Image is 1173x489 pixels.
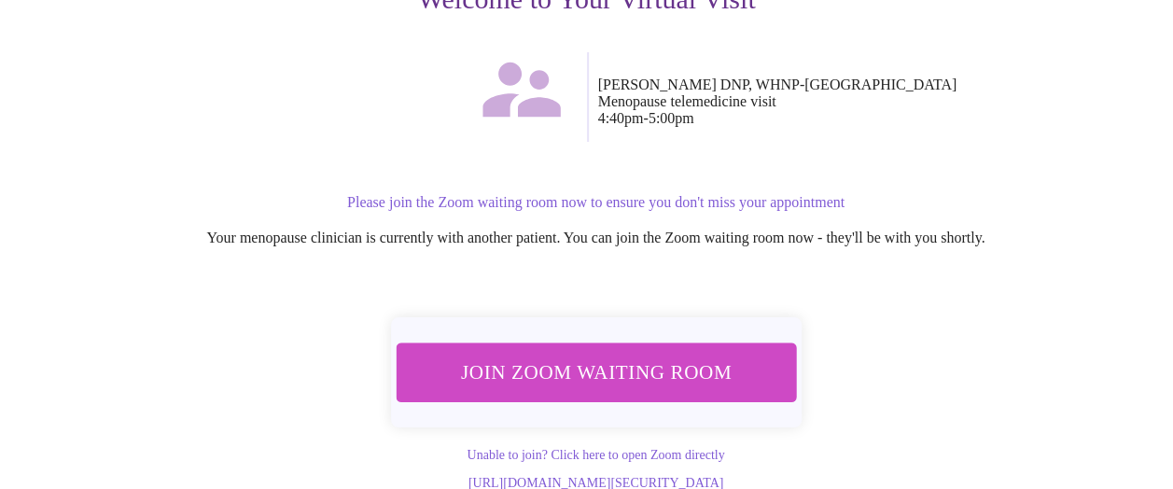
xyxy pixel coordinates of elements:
[467,448,724,462] a: Unable to join? Click here to open Zoom directly
[396,342,796,401] button: Join Zoom Waiting Room
[420,355,771,389] span: Join Zoom Waiting Room
[598,77,1144,127] p: [PERSON_NAME] DNP, WHNP-[GEOGRAPHIC_DATA] Menopause telemedicine visit 4:40pm - 5:00pm
[49,194,1143,211] p: Please join the Zoom waiting room now to ensure you don't miss your appointment
[49,230,1143,246] p: Your menopause clinician is currently with another patient. You can join the Zoom waiting room no...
